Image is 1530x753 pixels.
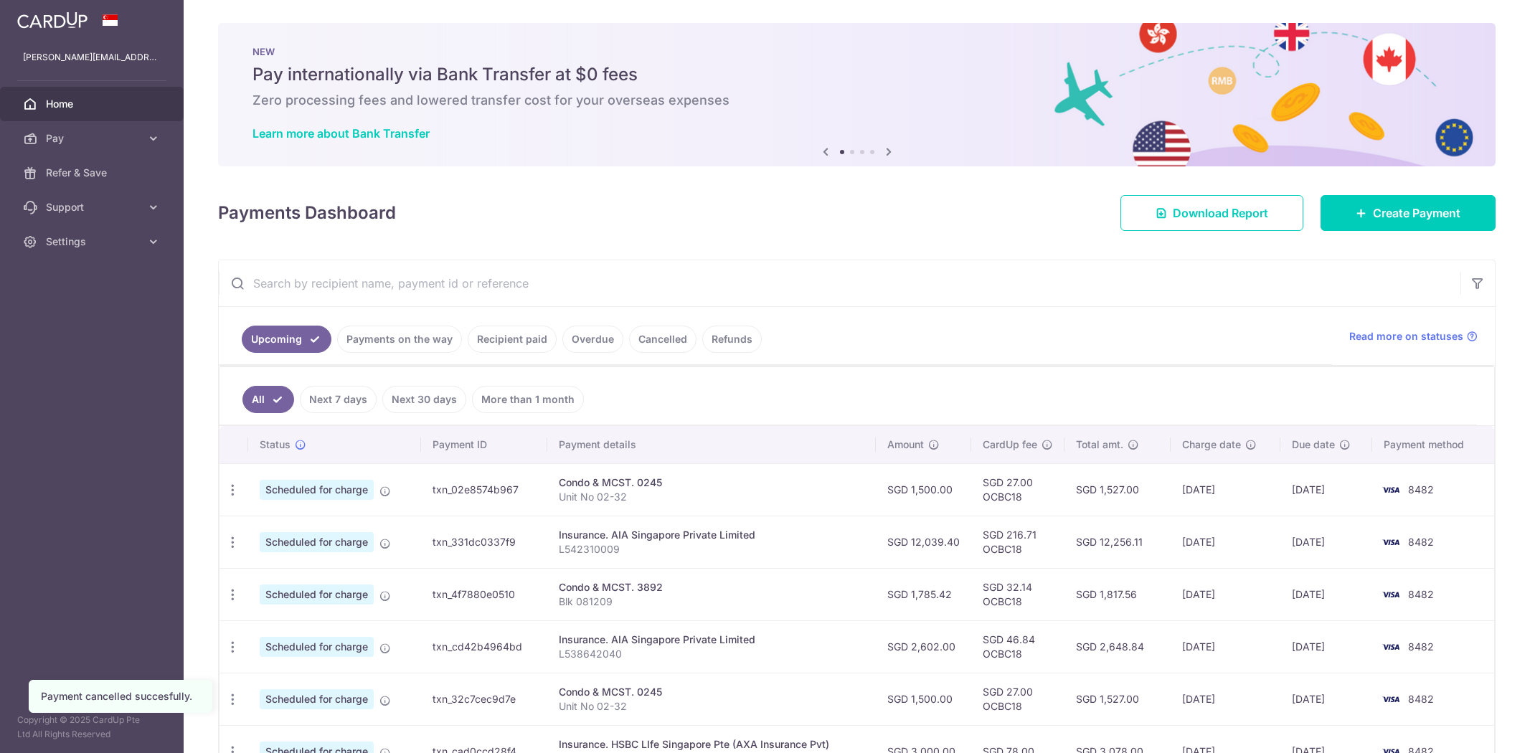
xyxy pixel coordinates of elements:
[260,689,374,709] span: Scheduled for charge
[702,326,762,353] a: Refunds
[1064,620,1171,673] td: SGD 2,648.84
[242,326,331,353] a: Upcoming
[559,595,864,609] p: Blk 081209
[559,737,864,752] div: Insurance. HSBC LIfe Singapore Pte (AXA Insurance Pvt)
[421,620,547,673] td: txn_cd42b4964bd
[219,260,1460,306] input: Search by recipient name, payment id or reference
[1408,588,1434,600] span: 8482
[252,92,1461,109] h6: Zero processing fees and lowered transfer cost for your overseas expenses
[46,235,141,249] span: Settings
[1292,437,1335,452] span: Due date
[252,46,1461,57] p: NEW
[1171,568,1280,620] td: [DATE]
[337,326,462,353] a: Payments on the way
[1064,568,1171,620] td: SGD 1,817.56
[1171,673,1280,725] td: [DATE]
[260,437,291,452] span: Status
[1376,481,1405,498] img: Bank Card
[17,11,88,29] img: CardUp
[23,50,161,65] p: [PERSON_NAME][EMAIL_ADDRESS][DOMAIN_NAME]
[1376,691,1405,708] img: Bank Card
[971,568,1064,620] td: SGD 32.14 OCBC18
[382,386,466,413] a: Next 30 days
[41,689,200,704] div: Payment cancelled succesfully.
[46,166,141,180] span: Refer & Save
[300,386,377,413] a: Next 7 days
[468,326,557,353] a: Recipient paid
[1349,329,1478,344] a: Read more on statuses
[472,386,584,413] a: More than 1 month
[1373,204,1460,222] span: Create Payment
[1120,195,1303,231] a: Download Report
[260,532,374,552] span: Scheduled for charge
[971,463,1064,516] td: SGD 27.00 OCBC18
[1280,673,1372,725] td: [DATE]
[562,326,623,353] a: Overdue
[1372,426,1494,463] th: Payment method
[1408,483,1434,496] span: 8482
[1408,640,1434,653] span: 8482
[559,699,864,714] p: Unit No 02-32
[559,542,864,557] p: L542310009
[876,673,971,725] td: SGD 1,500.00
[876,516,971,568] td: SGD 12,039.40
[876,620,971,673] td: SGD 2,602.00
[260,584,374,605] span: Scheduled for charge
[559,475,864,490] div: Condo & MCST. 0245
[1376,586,1405,603] img: Bank Card
[559,685,864,699] div: Condo & MCST. 0245
[218,23,1496,166] img: Bank transfer banner
[421,463,547,516] td: txn_02e8574b967
[983,437,1037,452] span: CardUp fee
[547,426,876,463] th: Payment details
[260,637,374,657] span: Scheduled for charge
[46,97,141,111] span: Home
[252,63,1461,86] h5: Pay internationally via Bank Transfer at $0 fees
[1280,568,1372,620] td: [DATE]
[559,633,864,647] div: Insurance. AIA Singapore Private Limited
[421,516,547,568] td: txn_331dc0337f9
[876,568,971,620] td: SGD 1,785.42
[1171,620,1280,673] td: [DATE]
[421,426,547,463] th: Payment ID
[1173,204,1268,222] span: Download Report
[1438,710,1516,746] iframe: Opens a widget where you can find more information
[559,580,864,595] div: Condo & MCST. 3892
[218,200,396,226] h4: Payments Dashboard
[1280,516,1372,568] td: [DATE]
[1171,463,1280,516] td: [DATE]
[1321,195,1496,231] a: Create Payment
[242,386,294,413] a: All
[1182,437,1241,452] span: Charge date
[1064,673,1171,725] td: SGD 1,527.00
[1280,463,1372,516] td: [DATE]
[421,568,547,620] td: txn_4f7880e0510
[46,131,141,146] span: Pay
[887,437,924,452] span: Amount
[46,200,141,214] span: Support
[629,326,696,353] a: Cancelled
[1376,638,1405,655] img: Bank Card
[971,516,1064,568] td: SGD 216.71 OCBC18
[252,126,430,141] a: Learn more about Bank Transfer
[559,647,864,661] p: L538642040
[559,528,864,542] div: Insurance. AIA Singapore Private Limited
[1064,516,1171,568] td: SGD 12,256.11
[971,620,1064,673] td: SGD 46.84 OCBC18
[1408,536,1434,548] span: 8482
[1280,620,1372,673] td: [DATE]
[876,463,971,516] td: SGD 1,500.00
[1349,329,1463,344] span: Read more on statuses
[971,673,1064,725] td: SGD 27.00 OCBC18
[1076,437,1123,452] span: Total amt.
[1171,516,1280,568] td: [DATE]
[260,480,374,500] span: Scheduled for charge
[421,673,547,725] td: txn_32c7cec9d7e
[1408,693,1434,705] span: 8482
[1064,463,1171,516] td: SGD 1,527.00
[559,490,864,504] p: Unit No 02-32
[1376,534,1405,551] img: Bank Card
